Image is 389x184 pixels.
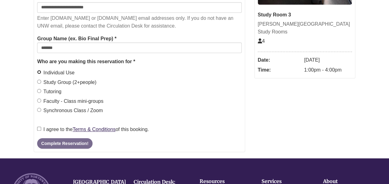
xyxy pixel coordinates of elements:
[37,99,41,103] input: Faculty - Class mini-groups
[258,20,352,36] div: [PERSON_NAME][GEOGRAPHIC_DATA] Study Rooms
[258,38,265,44] span: The capacity of this space
[37,127,41,131] input: I agree to theTerms & Conditionsof this booking.
[304,65,352,75] dd: 1:00pm - 4:00pm
[37,78,96,86] label: Study Group (2+people)
[304,55,352,65] dd: [DATE]
[37,107,103,115] label: Synchronous Class / Zoom
[37,69,75,77] label: Individual Use
[37,58,241,66] legend: Who are you making this reservation for *
[37,80,41,84] input: Study Group (2+people)
[37,70,41,74] input: Individual Use
[37,88,61,96] label: Tutoring
[37,97,103,105] label: Faculty - Class mini-groups
[73,127,116,132] a: Terms & Conditions
[37,125,149,134] label: I agree to the of this booking.
[37,108,41,112] input: Synchronous Class / Zoom
[37,14,241,30] p: Enter [DOMAIN_NAME] or [DOMAIN_NAME] email addresses only. If you do not have an UNW email, pleas...
[37,35,116,43] label: Group Name (ex. Bio Final Prep) *
[258,65,301,75] dt: Time:
[37,138,92,149] button: Complete Reservation!
[258,55,301,65] dt: Date:
[37,89,41,93] input: Tutoring
[258,11,352,19] div: Study Room 3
